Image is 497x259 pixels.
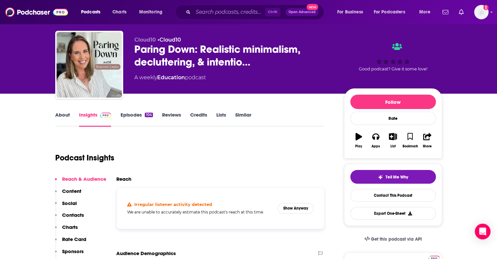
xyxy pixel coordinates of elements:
[474,5,489,19] img: User Profile
[134,202,212,207] h4: Irregular listener activity detected
[162,112,181,127] a: Reviews
[350,207,436,220] button: Export One-Sheet
[371,236,422,242] span: Get this podcast via API
[112,8,126,17] span: Charts
[120,112,153,127] a: Episodes104
[474,5,489,19] button: Show profile menu
[100,113,111,118] img: Podchaser Pro
[306,4,318,10] span: New
[402,129,419,152] button: Bookmark
[402,144,418,148] div: Bookmark
[5,6,68,18] img: Podchaser - Follow, Share and Rate Podcasts
[475,224,490,239] div: Open Intercom Messenger
[62,236,86,242] p: Rate Card
[76,7,109,17] button: open menu
[55,212,84,224] button: Contacts
[235,112,251,127] a: Similar
[386,175,408,180] span: Tell Me Why
[181,5,330,20] div: Search podcasts, credits, & more...
[55,153,114,163] h1: Podcast Insights
[62,212,84,218] p: Contacts
[81,8,100,17] span: Podcasts
[57,32,122,98] img: Paring Down: Realistic minimalism, decluttering, & intentional living
[374,8,405,17] span: For Podcasters
[423,144,432,148] div: Share
[474,5,489,19] span: Logged in as shcarlos
[440,7,451,18] a: Show notifications dropdown
[193,7,265,17] input: Search podcasts, credits, & more...
[55,176,106,188] button: Reach & Audience
[419,8,430,17] span: More
[139,8,162,17] span: Monitoring
[350,189,436,202] a: Contact This Podcast
[337,8,363,17] span: For Business
[157,37,181,43] span: •
[116,250,176,256] h2: Audience Demographics
[55,224,78,236] button: Charts
[355,144,362,148] div: Play
[419,129,436,152] button: Share
[134,37,156,43] span: Cloud10
[344,37,442,77] div: Good podcast? Give it some love!
[62,176,106,182] p: Reach & Audience
[127,210,273,214] h5: We are unable to accurately estimate this podcast's reach at this time.
[289,10,316,14] span: Open Advanced
[62,188,81,194] p: Content
[216,112,226,127] a: Lists
[108,7,130,17] a: Charts
[350,129,367,152] button: Play
[286,8,319,16] button: Open AdvancedNew
[359,231,427,247] a: Get this podcast via API
[55,236,86,248] button: Rate Card
[372,144,380,148] div: Apps
[145,113,153,117] div: 104
[55,112,70,127] a: About
[333,7,371,17] button: open menu
[159,37,181,43] a: Cloud10
[370,7,415,17] button: open menu
[367,129,384,152] button: Apps
[157,74,185,81] a: Education
[55,200,77,212] button: Social
[134,74,206,82] div: A weekly podcast
[265,8,280,16] span: Ctrl K
[190,112,207,127] a: Credits
[350,112,436,125] div: Rate
[390,144,396,148] div: List
[62,224,78,230] p: Charts
[378,175,383,180] img: tell me why sparkle
[384,129,401,152] button: List
[79,112,111,127] a: InsightsPodchaser Pro
[62,200,77,206] p: Social
[55,188,81,200] button: Content
[359,66,427,71] span: Good podcast? Give it some love!
[350,170,436,184] button: tell me why sparkleTell Me Why
[116,176,131,182] h2: Reach
[483,5,489,10] svg: Add a profile image
[456,7,466,18] a: Show notifications dropdown
[62,248,84,254] p: Sponsors
[135,7,171,17] button: open menu
[350,95,436,109] button: Follow
[415,7,439,17] button: open menu
[278,203,314,213] button: Show Anyway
